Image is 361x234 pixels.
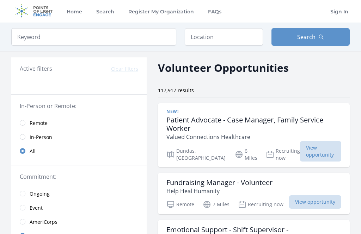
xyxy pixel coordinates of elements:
[11,201,147,215] a: Event
[166,133,341,141] p: Valued Connections Healthcare
[266,147,300,162] p: Recruiting now
[166,178,273,187] h3: Fundraising Manager - Volunteer
[20,172,138,181] legend: Commitment:
[166,116,341,133] h3: Patient Advocate - Case Manager, Family Service Worker
[11,28,176,46] input: Keyword
[235,147,257,162] p: 6 Miles
[203,200,230,209] p: 7 Miles
[238,200,283,209] p: Recruiting now
[300,141,341,162] span: View opportunity
[30,120,48,127] span: Remote
[11,144,147,158] a: All
[289,195,341,209] span: View opportunity
[166,187,273,195] p: Help Heal Humanity
[158,173,350,214] a: Fundraising Manager - Volunteer Help Heal Humanity Remote 7 Miles Recruiting now View opportunity
[158,60,289,76] h2: Volunteer Opportunities
[30,204,43,211] span: Event
[158,103,350,167] a: New! Patient Advocate - Case Manager, Family Service Worker Valued Connections Healthcare Dundas,...
[158,87,194,94] span: 117,917 results
[30,190,50,197] span: Ongoing
[271,28,350,46] button: Search
[20,64,52,73] h3: Active filters
[111,65,138,72] button: Clear filters
[297,33,316,41] span: Search
[185,28,263,46] input: Location
[11,186,147,201] a: Ongoing
[11,215,147,229] a: AmeriCorps
[11,130,147,144] a: In-Person
[166,200,194,209] p: Remote
[166,147,226,162] p: Dundas, [GEOGRAPHIC_DATA]
[166,109,178,114] span: New!
[30,219,57,226] span: AmeriCorps
[20,102,138,110] legend: In-Person or Remote:
[30,134,52,141] span: In-Person
[11,116,147,130] a: Remote
[30,148,36,155] span: All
